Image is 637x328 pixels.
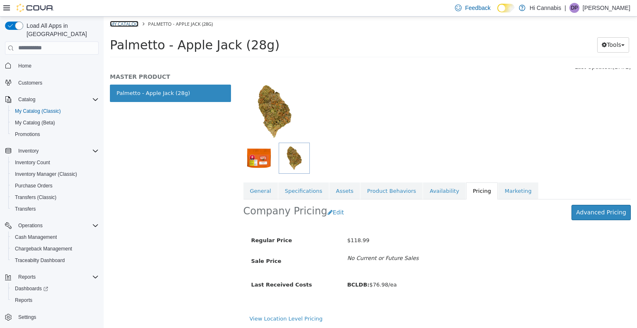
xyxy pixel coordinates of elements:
[148,241,178,248] span: Sale Price
[8,294,102,306] button: Reports
[12,158,99,168] span: Inventory Count
[12,192,99,202] span: Transfers (Classic)
[12,192,60,202] a: Transfers (Classic)
[6,56,127,64] h5: MASTER PRODUCT
[140,166,174,183] a: General
[15,194,56,201] span: Transfers (Classic)
[15,95,39,104] button: Catalog
[394,166,435,183] a: Marketing
[226,166,256,183] a: Assets
[6,21,176,36] span: Palmetto - Apple Jack (28g)
[15,146,42,156] button: Inventory
[571,3,578,13] span: DP
[140,188,224,201] h2: Company Pricing
[15,221,99,231] span: Operations
[468,188,527,204] button: Advanced Pricing
[8,255,102,266] button: Traceabilty Dashboard
[2,271,102,283] button: Reports
[583,3,630,13] p: [PERSON_NAME]
[15,61,35,71] a: Home
[2,77,102,89] button: Customers
[8,203,102,215] button: Transfers
[18,222,43,229] span: Operations
[12,106,64,116] a: My Catalog (Classic)
[12,158,53,168] a: Inventory Count
[12,295,36,305] a: Reports
[15,312,39,322] a: Settings
[569,3,579,13] div: Desmond Prior
[6,4,35,10] a: My Catalog
[15,171,77,177] span: Inventory Manager (Classic)
[8,180,102,192] button: Purchase Orders
[15,131,40,138] span: Promotions
[530,3,561,13] p: Hi Cannabis
[18,148,39,154] span: Inventory
[243,265,266,271] b: BCLDB:
[12,255,68,265] a: Traceabilty Dashboard
[18,96,35,103] span: Catalog
[12,284,99,294] span: Dashboards
[497,4,515,12] input: Dark Mode
[8,157,102,168] button: Inventory Count
[509,47,527,53] span: [DATE]
[15,206,36,212] span: Transfers
[15,61,99,71] span: Home
[12,204,39,214] a: Transfers
[224,188,245,204] button: Edit
[18,274,36,280] span: Reports
[2,311,102,323] button: Settings
[257,166,319,183] a: Product Behaviors
[8,168,102,180] button: Inventory Manager (Classic)
[15,95,99,104] span: Catalog
[12,181,99,191] span: Purchase Orders
[146,299,219,305] a: View Location Level Pricing
[15,78,46,88] a: Customers
[8,129,102,140] button: Promotions
[44,4,109,10] span: Palmetto - Apple Jack (28g)
[8,283,102,294] a: Dashboards
[18,63,32,69] span: Home
[15,159,50,166] span: Inventory Count
[12,118,58,128] a: My Catalog (Beta)
[12,129,99,139] span: Promotions
[18,80,42,86] span: Customers
[12,255,99,265] span: Traceabilty Dashboard
[17,4,54,12] img: Cova
[465,4,490,12] span: Feedback
[15,285,48,292] span: Dashboards
[2,220,102,231] button: Operations
[243,265,293,271] span: $76.98/ea
[2,145,102,157] button: Inventory
[12,244,75,254] a: Chargeback Management
[15,119,55,126] span: My Catalog (Beta)
[8,231,102,243] button: Cash Management
[12,169,80,179] a: Inventory Manager (Classic)
[12,244,99,254] span: Chargeback Management
[15,272,39,282] button: Reports
[2,60,102,72] button: Home
[12,295,99,305] span: Reports
[12,129,44,139] a: Promotions
[23,22,99,38] span: Load All Apps in [GEOGRAPHIC_DATA]
[12,204,99,214] span: Transfers
[2,94,102,105] button: Catalog
[15,245,72,252] span: Chargeback Management
[12,284,51,294] a: Dashboards
[8,117,102,129] button: My Catalog (Beta)
[15,146,99,156] span: Inventory
[6,68,127,85] a: Palmetto - Apple Jack (28g)
[15,108,61,114] span: My Catalog (Classic)
[494,21,525,36] button: Tools
[12,232,99,242] span: Cash Management
[15,312,99,322] span: Settings
[15,182,53,189] span: Purchase Orders
[148,265,209,271] span: Last Received Costs
[140,64,202,126] img: 150
[319,166,362,183] a: Availability
[12,169,99,179] span: Inventory Manager (Classic)
[8,243,102,255] button: Chargeback Management
[12,232,60,242] a: Cash Management
[8,192,102,203] button: Transfers (Classic)
[18,314,36,321] span: Settings
[243,221,266,227] span: $118.99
